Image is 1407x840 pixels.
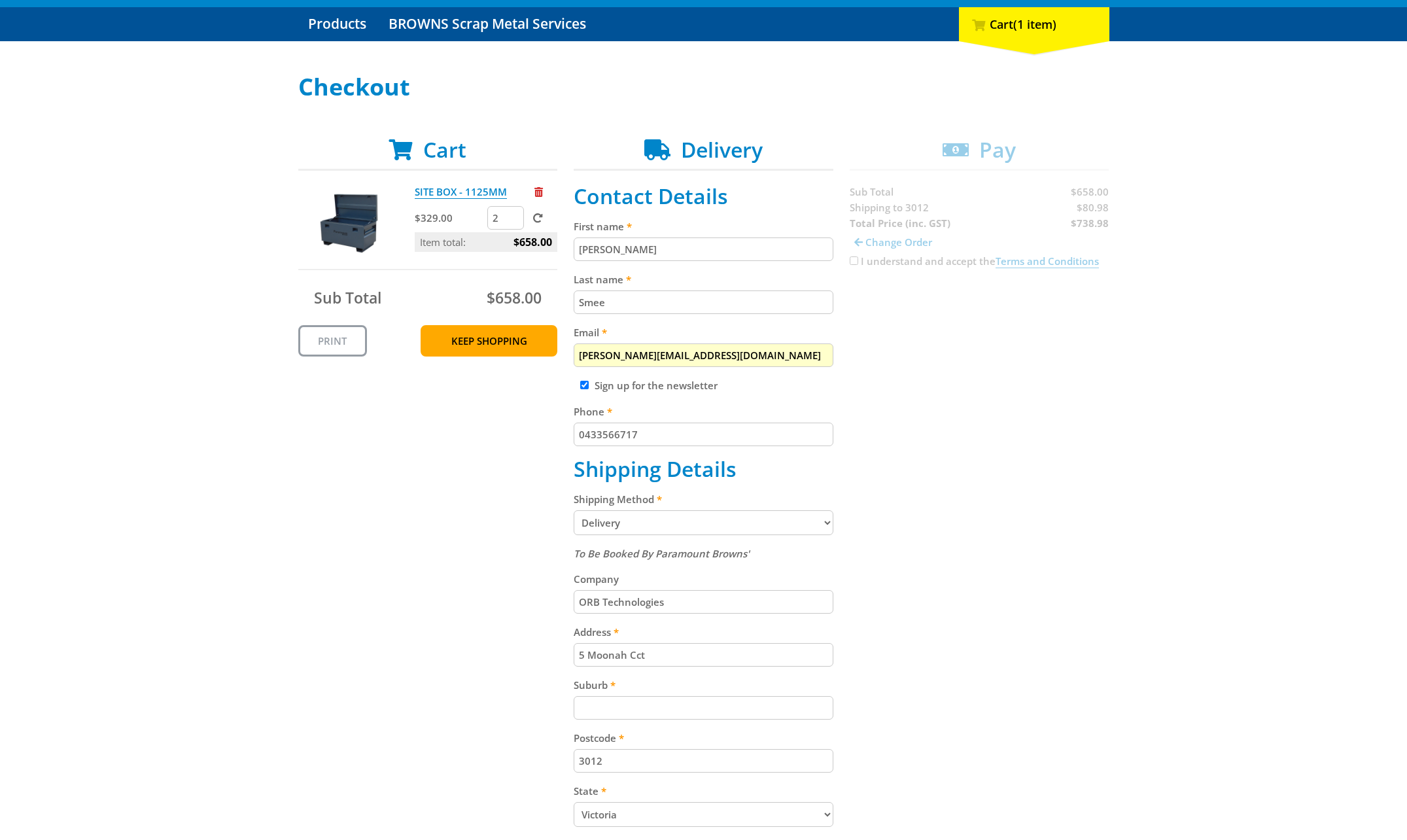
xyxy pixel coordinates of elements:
[415,232,557,252] p: Item total:
[513,232,552,252] span: $658.00
[574,404,833,419] label: Phone
[574,423,833,446] input: Please enter your telephone number.
[574,219,833,234] label: First name
[574,324,833,340] label: Email
[574,237,833,261] input: Please enter your first name.
[534,185,543,198] a: Remove from cart
[574,547,750,560] em: To Be Booked By Paramount Browns'
[574,571,833,587] label: Company
[574,290,833,314] input: Please enter your last name.
[959,7,1109,41] div: Cart
[298,74,1109,100] h1: Checkout
[311,184,389,262] img: SITE BOX - 1125MM
[681,135,763,164] span: Delivery
[415,185,507,199] a: SITE BOX - 1125MM
[574,730,833,746] label: Postcode
[487,287,542,308] span: $658.00
[574,184,833,209] h2: Contact Details
[421,325,557,357] a: Keep Shopping
[1013,16,1056,32] span: (1 item)
[379,7,596,41] a: Go to the BROWNS Scrap Metal Services page
[574,749,833,773] input: Please enter your postcode.
[298,7,376,41] a: Go to the Products page
[574,491,833,507] label: Shipping Method
[314,287,381,308] span: Sub Total
[298,325,367,357] a: Print
[415,210,485,226] p: $329.00
[574,643,833,667] input: Please enter your address.
[574,343,833,367] input: Please enter your email address.
[574,510,833,535] select: Please select a shipping method.
[595,379,718,392] label: Sign up for the newsletter
[574,802,833,827] select: Please select your state.
[574,457,833,481] h2: Shipping Details
[574,271,833,287] label: Last name
[574,677,833,693] label: Suburb
[423,135,466,164] span: Cart
[574,783,833,799] label: State
[574,696,833,720] input: Please enter your suburb.
[574,624,833,640] label: Address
